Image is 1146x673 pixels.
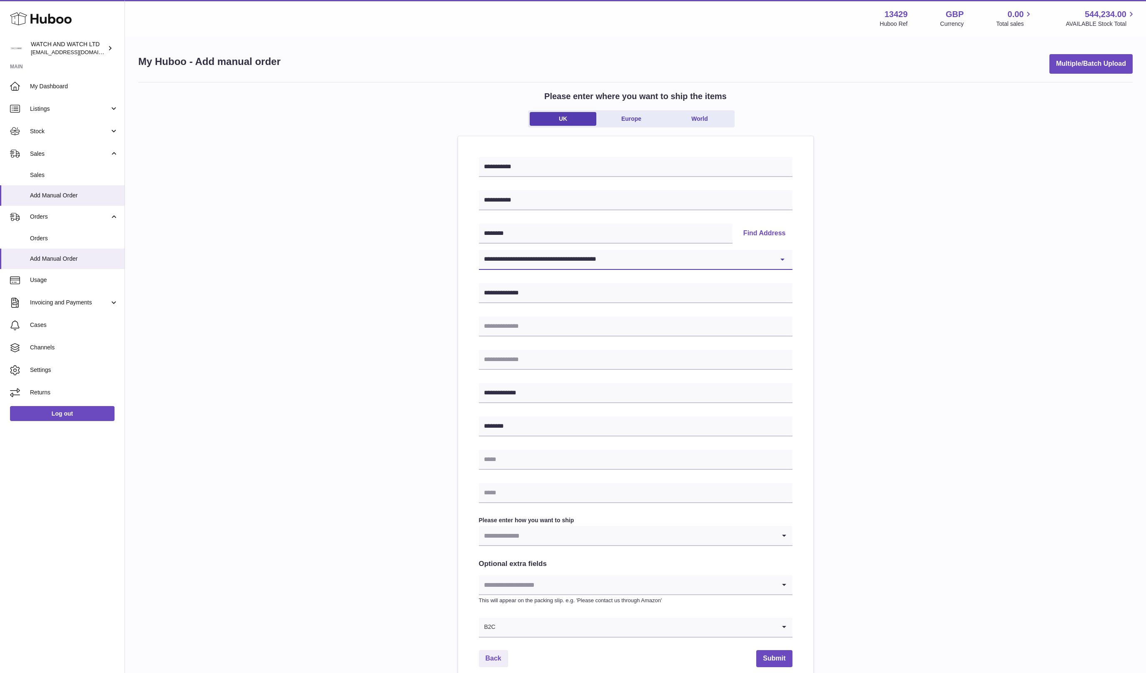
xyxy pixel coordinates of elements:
[10,406,115,421] a: Log out
[30,127,110,135] span: Stock
[479,575,776,594] input: Search for option
[138,55,281,68] h1: My Huboo - Add manual order
[30,192,118,199] span: Add Manual Order
[1049,54,1133,74] button: Multiple/Batch Upload
[530,112,596,126] a: UK
[30,344,118,351] span: Channels
[30,276,118,284] span: Usage
[737,224,792,244] button: Find Address
[30,234,118,242] span: Orders
[996,20,1033,28] span: Total sales
[30,389,118,396] span: Returns
[1008,9,1024,20] span: 0.00
[30,299,110,307] span: Invoicing and Payments
[31,49,122,55] span: [EMAIL_ADDRESS][DOMAIN_NAME]
[1066,20,1136,28] span: AVAILABLE Stock Total
[30,213,110,221] span: Orders
[479,618,496,637] span: B2C
[940,20,964,28] div: Currency
[479,618,792,638] div: Search for option
[946,9,964,20] strong: GBP
[479,597,792,604] p: This will appear on the packing slip. e.g. 'Please contact us through Amazon'
[544,91,727,102] h2: Please enter where you want to ship the items
[30,321,118,329] span: Cases
[996,9,1033,28] a: 0.00 Total sales
[479,575,792,595] div: Search for option
[30,255,118,263] span: Add Manual Order
[30,366,118,374] span: Settings
[479,559,792,569] h2: Optional extra fields
[10,42,22,55] img: baris@watchandwatch.co.uk
[30,150,110,158] span: Sales
[1066,9,1136,28] a: 544,234.00 AVAILABLE Stock Total
[666,112,733,126] a: World
[598,112,665,126] a: Europe
[479,526,792,546] div: Search for option
[1085,9,1126,20] span: 544,234.00
[479,650,508,667] a: Back
[884,9,908,20] strong: 13429
[31,40,106,56] div: WATCH AND WATCH LTD
[479,526,776,545] input: Search for option
[30,82,118,90] span: My Dashboard
[30,171,118,179] span: Sales
[30,105,110,113] span: Listings
[880,20,908,28] div: Huboo Ref
[479,516,792,524] label: Please enter how you want to ship
[756,650,792,667] button: Submit
[496,618,776,637] input: Search for option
